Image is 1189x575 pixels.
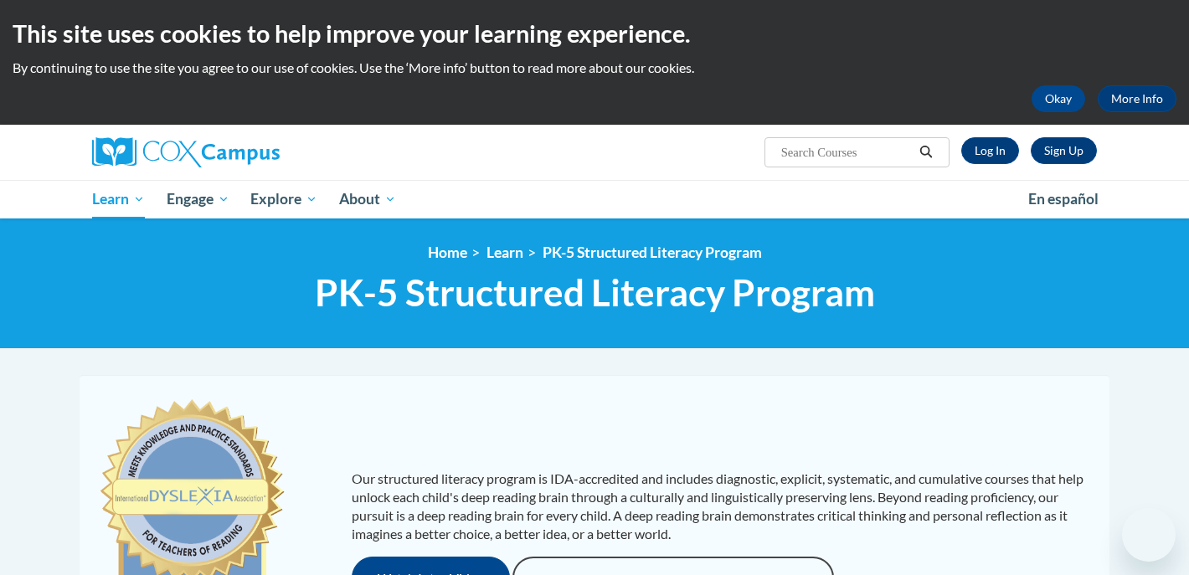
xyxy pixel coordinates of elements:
[239,180,328,218] a: Explore
[156,180,240,218] a: Engage
[81,180,156,218] a: Learn
[1028,190,1099,208] span: En español
[1098,85,1176,112] a: More Info
[250,189,317,209] span: Explore
[92,189,145,209] span: Learn
[914,142,939,162] button: Search
[1031,137,1097,164] a: Register
[486,244,523,261] a: Learn
[352,470,1093,543] p: Our structured literacy program is IDA-accredited and includes diagnostic, explicit, systematic, ...
[543,244,762,261] a: PK-5 Structured Literacy Program
[92,137,280,167] img: Cox Campus
[961,137,1019,164] a: Log In
[428,244,467,261] a: Home
[92,137,410,167] a: Cox Campus
[13,17,1176,50] h2: This site uses cookies to help improve your learning experience.
[780,142,914,162] input: Search Courses
[1017,182,1109,217] a: En español
[339,189,396,209] span: About
[1032,85,1085,112] button: Okay
[13,59,1176,77] p: By continuing to use the site you agree to our use of cookies. Use the ‘More info’ button to read...
[1122,508,1176,562] iframe: Button to launch messaging window
[315,270,875,315] span: PK-5 Structured Literacy Program
[328,180,407,218] a: About
[167,189,229,209] span: Engage
[67,180,1122,218] div: Main menu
